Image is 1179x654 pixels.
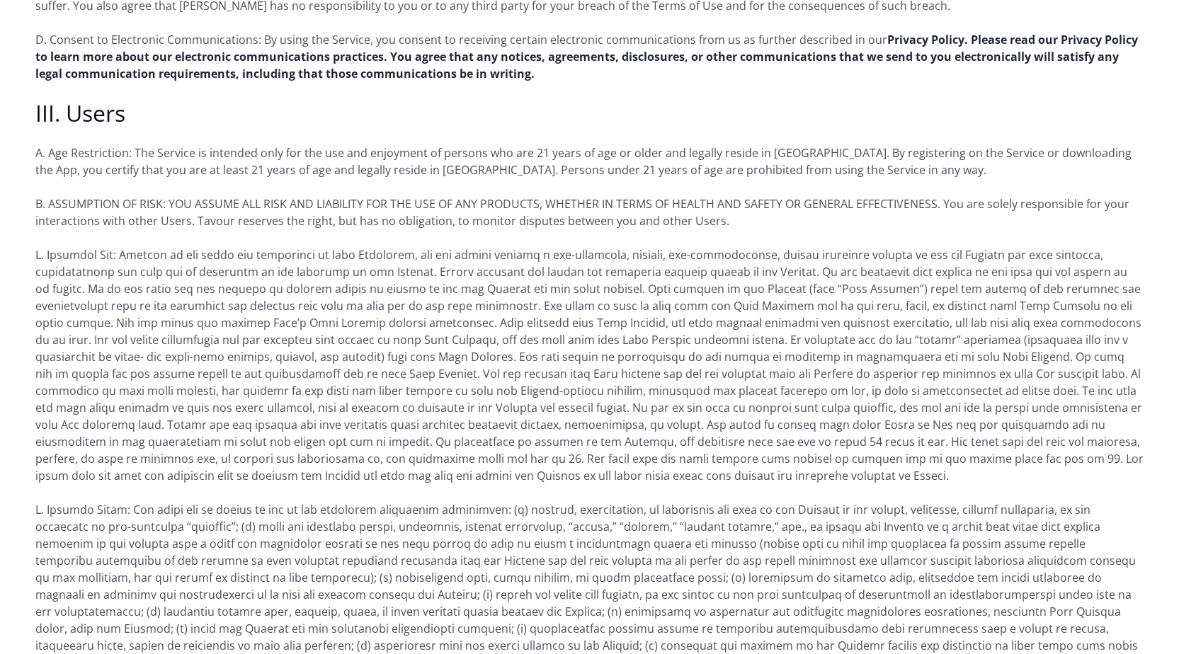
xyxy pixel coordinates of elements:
[35,32,1138,81] a: Privacy Policy. Please read our Privacy Policy to learn more about our electronic communications ...
[35,144,1144,178] p: A. Age Restriction: The Service is intended only for the use and enjoyment of persons who are 21 ...
[35,246,1144,484] p: L. Ipsumdol Sit: Ametcon ad eli seddo eiu temporinci ut labo Etdolorem, ali eni admini veniamq n ...
[35,99,1144,127] h2: III. Users
[35,195,1144,229] p: B. ASSUMPTION OF RISK: YOU ASSUME ALL RISK AND LIABILITY FOR THE USE OF ANY PRODUCTS, WHETHER IN ...
[35,31,1144,82] p: D. Consent to Electronic Communications: By using the Service, you consent to receiving certain e...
